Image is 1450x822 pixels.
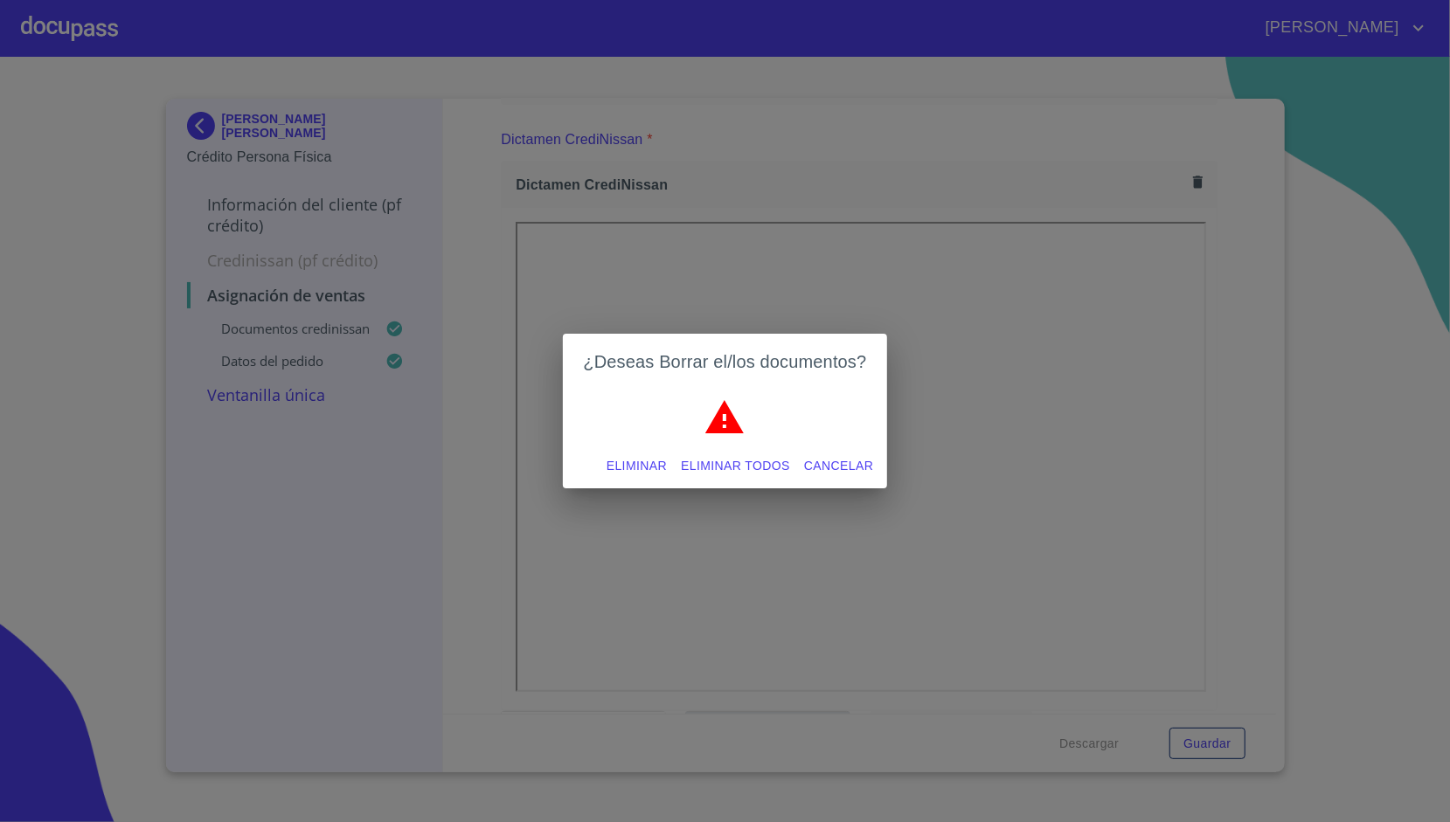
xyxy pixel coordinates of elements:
button: Cancelar [797,450,880,482]
span: Cancelar [804,455,873,477]
h2: ¿Deseas Borrar el/los documentos? [584,348,867,376]
button: Eliminar [600,450,674,482]
button: Eliminar todos [674,450,797,482]
span: Eliminar todos [681,455,790,477]
span: Eliminar [607,455,667,477]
